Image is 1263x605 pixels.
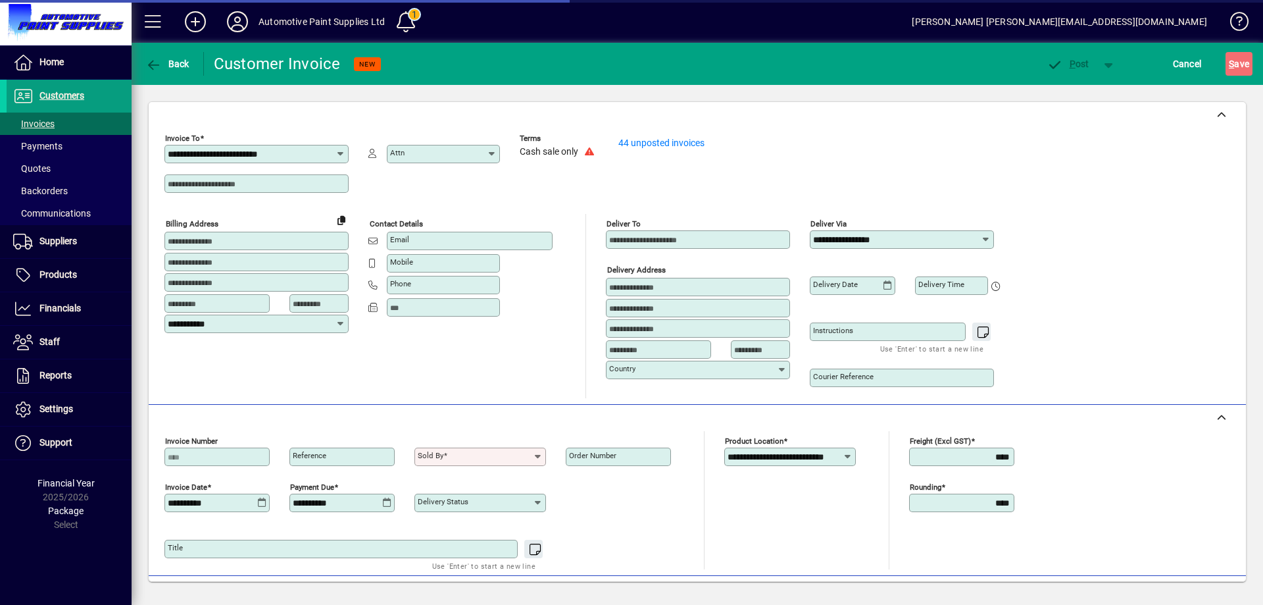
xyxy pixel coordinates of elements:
[142,52,193,76] button: Back
[880,341,983,356] mat-hint: Use 'Enter' to start a new line
[609,364,635,373] mat-label: Country
[1173,53,1202,74] span: Cancel
[174,10,216,34] button: Add
[165,436,218,446] mat-label: Invoice number
[165,134,200,143] mat-label: Invoice To
[39,236,77,246] span: Suppliers
[13,141,62,151] span: Payments
[418,451,443,460] mat-label: Sold by
[390,235,409,244] mat-label: Email
[39,90,84,101] span: Customers
[7,135,132,157] a: Payments
[168,543,183,552] mat-label: Title
[39,336,60,347] span: Staff
[1226,52,1252,76] button: Save
[569,451,616,460] mat-label: Order number
[13,208,91,219] span: Communications
[813,372,874,381] mat-label: Courier Reference
[7,393,132,426] a: Settings
[810,219,847,228] mat-label: Deliver via
[7,359,132,392] a: Reports
[7,180,132,202] a: Backorders
[912,11,1207,32] div: [PERSON_NAME] [PERSON_NAME][EMAIL_ADDRESS][DOMAIN_NAME]
[216,10,259,34] button: Profile
[1070,59,1076,69] span: P
[7,259,132,292] a: Products
[39,370,72,381] span: Reports
[910,483,941,492] mat-label: Rounding
[7,46,132,79] a: Home
[7,225,132,258] a: Suppliers
[520,134,599,143] span: Terms
[432,558,535,573] mat-hint: Use 'Enter' to start a new line
[7,113,132,135] a: Invoices
[418,497,468,506] mat-label: Delivery status
[390,257,413,267] mat-label: Mobile
[910,436,971,446] mat-label: Freight (excl GST)
[37,478,95,488] span: Financial Year
[725,436,783,446] mat-label: Product location
[813,326,853,335] mat-label: Instructions
[7,202,132,224] a: Communications
[145,59,189,69] span: Back
[618,138,705,148] a: 44 unposted invoices
[1170,52,1205,76] button: Cancel
[918,280,964,289] mat-label: Delivery time
[290,483,334,492] mat-label: Payment due
[13,186,68,196] span: Backorders
[165,483,207,492] mat-label: Invoice date
[1040,52,1096,76] button: Post
[813,280,858,289] mat-label: Delivery date
[293,451,326,460] mat-label: Reference
[39,269,77,280] span: Products
[520,147,578,157] span: Cash sale only
[331,209,352,230] button: Copy to Delivery address
[1229,59,1234,69] span: S
[39,437,72,448] span: Support
[359,60,376,68] span: NEW
[48,506,84,516] span: Package
[39,404,73,414] span: Settings
[13,118,55,129] span: Invoices
[259,11,385,32] div: Automotive Paint Supplies Ltd
[1229,53,1249,74] span: ave
[13,163,51,174] span: Quotes
[214,53,341,74] div: Customer Invoice
[7,326,132,359] a: Staff
[7,427,132,460] a: Support
[39,303,81,313] span: Financials
[390,148,405,157] mat-label: Attn
[1220,3,1247,45] a: Knowledge Base
[39,57,64,67] span: Home
[132,52,204,76] app-page-header-button: Back
[1047,59,1089,69] span: ost
[390,279,411,288] mat-label: Phone
[7,157,132,180] a: Quotes
[607,219,641,228] mat-label: Deliver To
[7,292,132,325] a: Financials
